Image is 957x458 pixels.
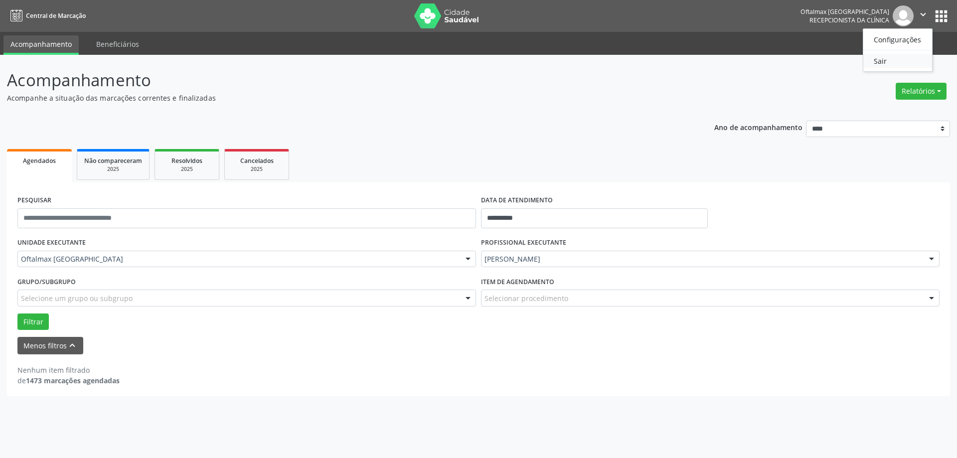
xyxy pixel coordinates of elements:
[914,5,933,26] button: 
[7,7,86,24] a: Central de Marcação
[3,35,79,55] a: Acompanhamento
[232,165,282,173] div: 2025
[26,11,86,20] span: Central de Marcação
[481,193,553,208] label: DATA DE ATENDIMENTO
[240,156,274,165] span: Cancelados
[17,193,51,208] label: PESQUISAR
[933,7,950,25] button: apps
[918,9,929,20] i: 
[89,35,146,53] a: Beneficiários
[896,83,947,100] button: Relatórios
[171,156,202,165] span: Resolvidos
[17,313,49,330] button: Filtrar
[21,254,456,264] span: Oftalmax [GEOGRAPHIC_DATA]
[863,54,932,68] a: Sair
[800,7,889,16] div: Oftalmax [GEOGRAPHIC_DATA]
[17,337,83,354] button: Menos filtroskeyboard_arrow_up
[67,340,78,351] i: keyboard_arrow_up
[84,156,142,165] span: Não compareceram
[484,254,919,264] span: [PERSON_NAME]
[484,293,568,304] span: Selecionar procedimento
[17,235,86,251] label: UNIDADE EXECUTANTE
[17,365,120,375] div: Nenhum item filtrado
[481,235,566,251] label: PROFISSIONAL EXECUTANTE
[7,68,667,93] p: Acompanhamento
[481,274,554,290] label: Item de agendamento
[84,165,142,173] div: 2025
[26,376,120,385] strong: 1473 marcações agendadas
[162,165,212,173] div: 2025
[21,293,133,304] span: Selecione um grupo ou subgrupo
[23,156,56,165] span: Agendados
[17,375,120,386] div: de
[893,5,914,26] img: img
[809,16,889,24] span: Recepcionista da clínica
[863,32,932,46] a: Configurações
[7,93,667,103] p: Acompanhe a situação das marcações correntes e finalizadas
[17,274,76,290] label: Grupo/Subgrupo
[714,121,802,133] p: Ano de acompanhamento
[863,28,933,72] ul: 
